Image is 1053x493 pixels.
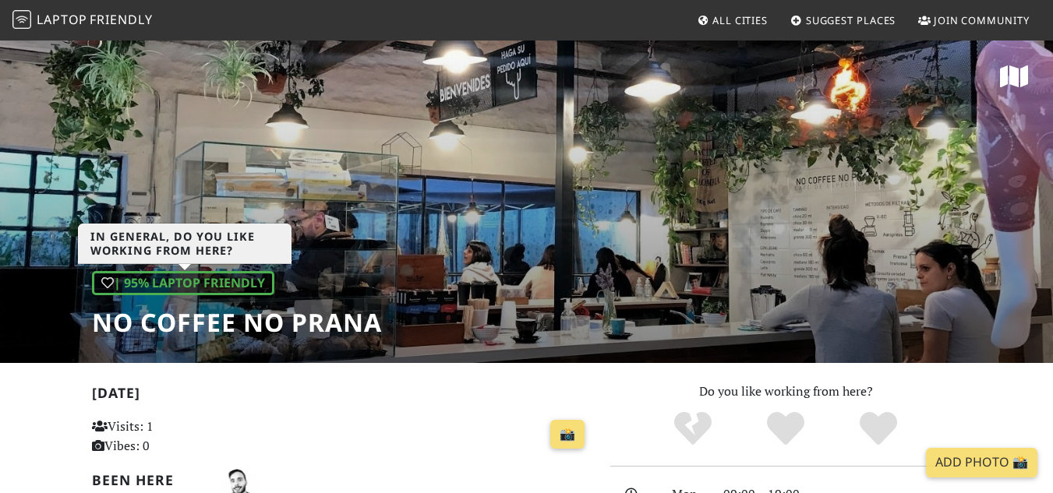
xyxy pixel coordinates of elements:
p: Do you like working from here? [610,382,962,402]
a: Add Photo 📸 [926,448,1037,477]
a: LaptopFriendly LaptopFriendly [12,7,153,34]
div: | 95% Laptop Friendly [92,271,274,296]
a: Suggest Places [784,6,903,34]
a: 📸 [550,420,585,449]
h3: In general, do you like working from here? [78,224,292,264]
a: Join Community [912,6,1036,34]
div: Definitely! [832,410,924,449]
span: All Cities [712,13,768,27]
div: No [647,410,740,449]
span: Suggest Places [806,13,896,27]
h1: No Coffee No Prana [92,308,382,337]
span: Join Community [934,13,1030,27]
h2: [DATE] [92,385,592,407]
p: Visits: 1 Vibes: 0 [92,417,246,456]
img: LaptopFriendly [12,10,31,29]
div: Yes [740,410,832,449]
a: All Cities [691,6,774,34]
h2: Been here [92,472,203,488]
span: Friendly [90,11,152,28]
span: Laptop [37,11,87,28]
